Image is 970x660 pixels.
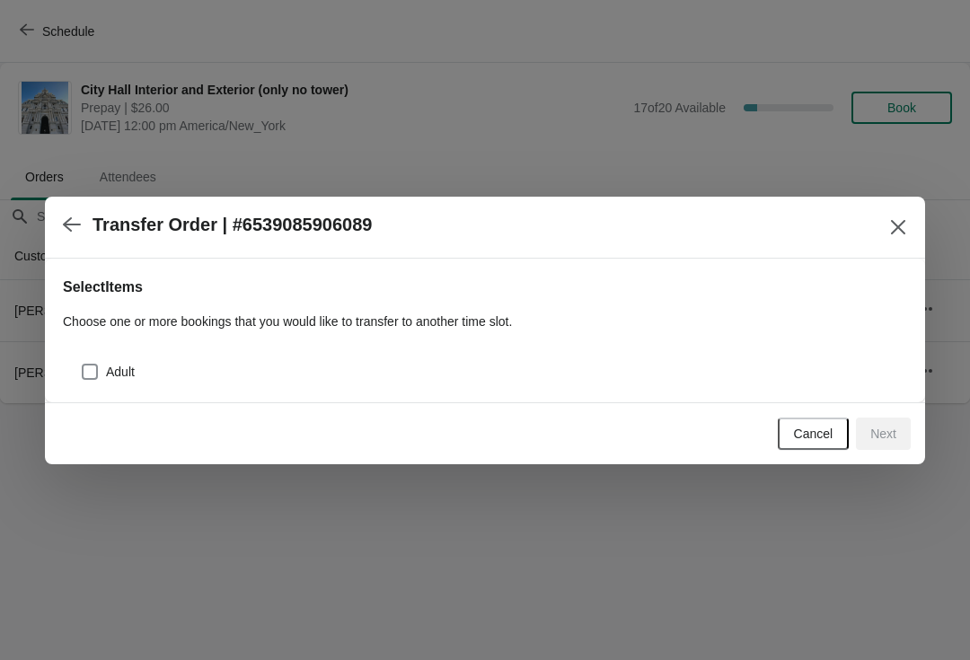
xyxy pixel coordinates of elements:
[93,215,372,235] h2: Transfer Order | #6539085906089
[778,418,850,450] button: Cancel
[794,427,833,441] span: Cancel
[63,312,907,330] p: Choose one or more bookings that you would like to transfer to another time slot.
[63,277,907,298] h2: Select Items
[882,211,914,243] button: Close
[106,363,135,381] span: Adult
